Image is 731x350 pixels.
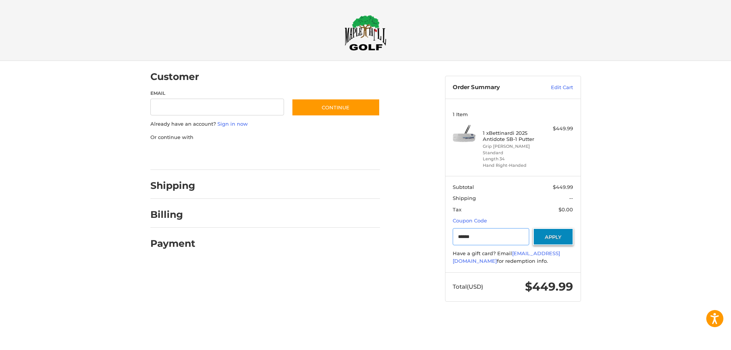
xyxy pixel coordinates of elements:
li: Grip [PERSON_NAME] Standard [483,143,541,156]
a: Edit Cart [535,84,573,91]
h3: 1 Item [453,111,573,117]
div: $449.99 [543,125,573,133]
a: [EMAIL_ADDRESS][DOMAIN_NAME] [453,250,560,264]
iframe: PayPal-venmo [277,149,334,162]
img: Maple Hill Golf [345,15,386,51]
h3: Order Summary [453,84,535,91]
a: Coupon Code [453,217,487,224]
span: Subtotal [453,184,474,190]
iframe: PayPal-paylater [212,149,270,162]
span: Tax [453,206,461,213]
input: Gift Certificate or Coupon Code [453,228,529,245]
p: Or continue with [150,134,380,141]
span: $449.99 [525,280,573,294]
div: Have a gift card? Email for redemption info. [453,250,573,265]
li: Hand Right-Handed [483,162,541,169]
h2: Payment [150,238,195,249]
span: $0.00 [559,206,573,213]
span: Total (USD) [453,283,483,290]
iframe: PayPal-paypal [148,149,205,162]
p: Already have an account? [150,120,380,128]
h2: Shipping [150,180,195,192]
span: $449.99 [553,184,573,190]
h2: Billing [150,209,195,221]
li: Length 34 [483,156,541,162]
span: Shipping [453,195,476,201]
button: Apply [533,228,573,245]
label: Email [150,90,284,97]
span: -- [569,195,573,201]
a: Sign in now [217,121,248,127]
button: Continue [292,99,380,116]
h4: 1 x Bettinardi 2025 Antidote SB-1 Putter [483,130,541,142]
h2: Customer [150,71,199,83]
